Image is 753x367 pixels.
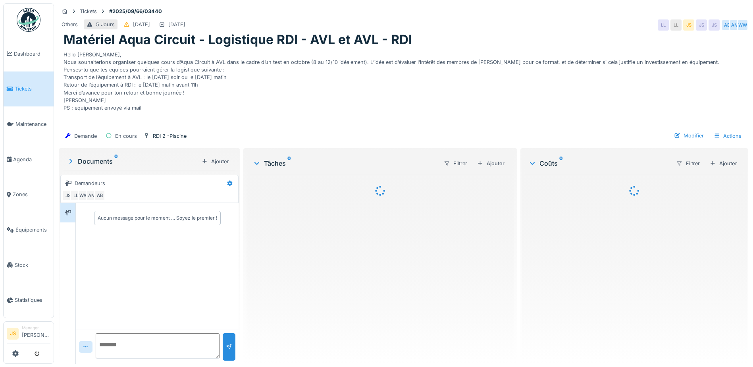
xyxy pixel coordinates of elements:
div: LL [658,19,669,31]
strong: #2025/09/66/03440 [106,8,165,15]
div: AM [86,190,97,201]
span: Zones [13,191,50,198]
span: Statistiques [15,296,50,304]
span: Agenda [13,156,50,163]
div: WW [78,190,89,201]
div: Demande [74,132,97,140]
sup: 0 [114,156,118,166]
a: Équipements [4,212,54,247]
h1: Matériel Aqua Circuit - Logistique RDI - AVL et AVL - RDI [64,32,412,47]
div: JS [62,190,73,201]
div: Manager [22,325,50,331]
div: Ajouter [474,158,508,169]
div: 5 Jours [96,21,115,28]
div: [DATE] [168,21,185,28]
div: AB [94,190,105,201]
div: JS [709,19,720,31]
a: Maintenance [4,106,54,142]
a: Agenda [4,142,54,177]
a: Stock [4,247,54,283]
div: Ajouter [198,156,232,167]
div: Aucun message pour le moment … Soyez le premier ! [98,214,217,222]
img: Badge_color-CXgf-gQk.svg [17,8,40,32]
span: Tickets [15,85,50,93]
a: JS Manager[PERSON_NAME] [7,325,50,344]
div: AB [721,19,732,31]
div: Hello [PERSON_NAME], Nous souhaiterions organiser quelques cours d’Aqua Circuit à AVL dans le cad... [64,48,743,127]
sup: 0 [559,158,563,168]
div: Filtrer [673,158,703,169]
div: Others [62,21,78,28]
div: Documents [67,156,198,166]
li: [PERSON_NAME] [22,325,50,342]
div: AM [729,19,740,31]
span: Maintenance [15,120,50,128]
div: Demandeurs [75,180,105,187]
a: Dashboard [4,36,54,71]
div: WW [737,19,748,31]
span: Stock [15,261,50,269]
a: Statistiques [4,283,54,318]
span: Équipements [15,226,50,234]
div: Tâches [253,158,437,168]
div: LL [70,190,81,201]
a: Zones [4,177,54,212]
a: Tickets [4,71,54,107]
li: JS [7,328,19,340]
div: Tickets [80,8,97,15]
div: Filtrer [440,158,471,169]
div: Modifier [671,130,707,141]
div: Coûts [528,158,670,168]
div: En cours [115,132,137,140]
span: Dashboard [14,50,50,58]
div: [DATE] [133,21,150,28]
div: Actions [710,130,745,142]
div: LL [670,19,682,31]
div: Ajouter [707,158,740,169]
div: RDI 2 -Piscine [153,132,187,140]
sup: 0 [287,158,291,168]
div: JS [696,19,707,31]
div: JS [683,19,694,31]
